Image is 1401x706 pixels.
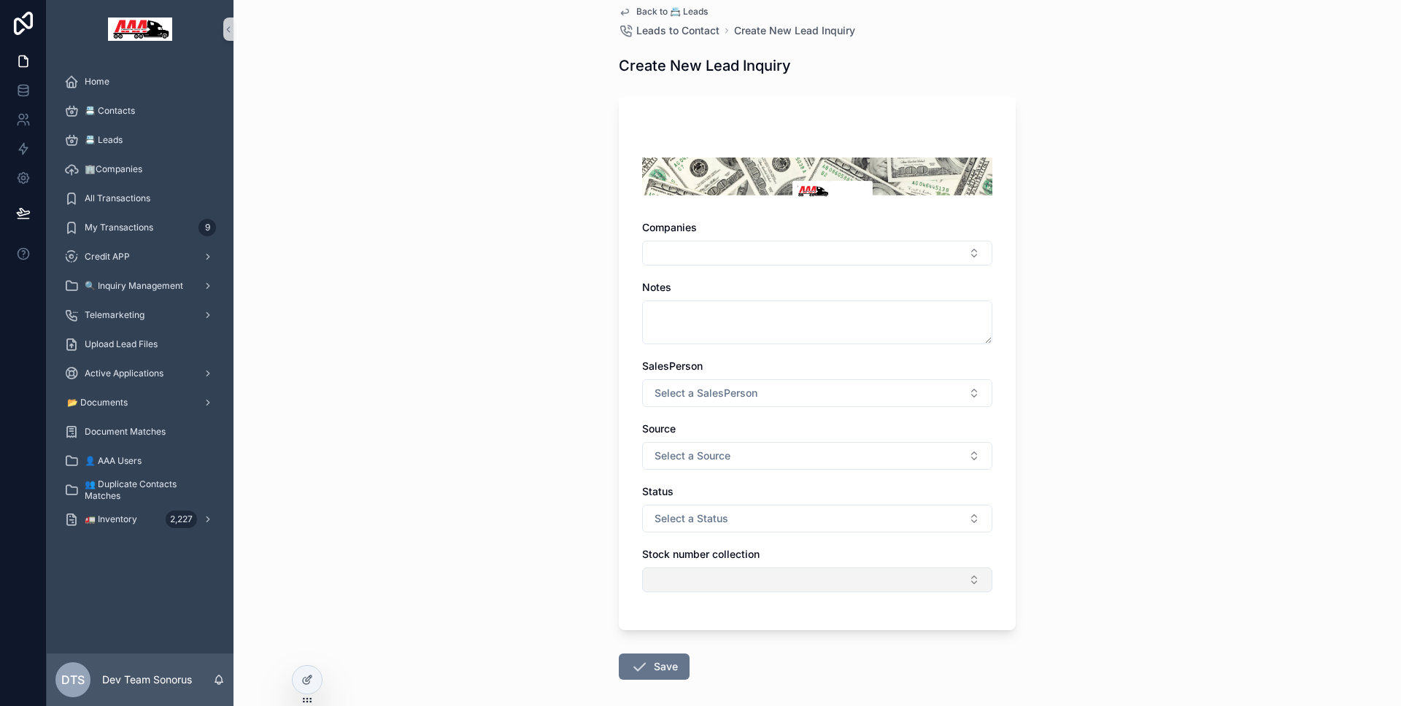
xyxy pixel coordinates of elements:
a: 📂 Documents [55,389,225,416]
span: Notes [642,281,671,293]
span: 👤 AAA Users [85,455,142,467]
a: 👥 Duplicate Contacts Matches [55,477,225,503]
a: Back to 📇 Leads [619,6,708,18]
span: Companies [642,221,697,233]
div: 9 [198,219,216,236]
a: 📇 Contacts [55,98,225,124]
span: 📇 Contacts [85,105,135,117]
span: Credit APP [85,251,130,263]
p: Dev Team Sonorus [102,672,192,687]
a: Credit APP [55,244,225,270]
span: Select a Status [655,511,728,526]
span: Leads to Contact [636,23,719,38]
a: Home [55,69,225,95]
span: SalesPerson [642,360,703,372]
a: 👤 AAA Users [55,448,225,474]
span: DTS [61,671,85,688]
span: Status [642,485,674,497]
a: 🏢Companies [55,156,225,182]
a: Document Matches [55,419,225,445]
button: Select Button [642,241,992,265]
img: App logo [108,18,172,41]
span: 📇 Leads [85,134,123,146]
span: Source [642,422,676,435]
div: 2,227 [166,511,197,528]
span: Select a Source [655,449,730,463]
span: 📂 Documents [67,397,128,408]
a: Telemarketing [55,302,225,328]
span: Document Matches [85,426,166,438]
span: Upload Lead Files [85,338,158,350]
span: 🚛 Inventory [85,513,137,525]
a: 🚛 Inventory2,227 [55,506,225,532]
span: My Transactions [85,222,153,233]
span: 🏢Companies [85,163,142,175]
span: Stock number collection [642,548,760,560]
button: Select Button [642,379,992,407]
a: Upload Lead Files [55,331,225,357]
a: All Transactions [55,185,225,212]
img: 29688-Screenshot_10.png [642,158,992,197]
button: Select Button [642,567,992,592]
button: Select Button [642,442,992,470]
a: Active Applications [55,360,225,387]
span: Telemarketing [85,309,144,321]
span: 👥 Duplicate Contacts Matches [85,478,210,502]
span: All Transactions [85,193,150,204]
span: Active Applications [85,368,163,379]
a: 🔍 Inquiry Management [55,273,225,299]
a: My Transactions9 [55,214,225,241]
div: scrollable content [47,58,233,551]
span: Back to 📇 Leads [636,6,708,18]
button: Save [619,653,690,680]
a: 📇 Leads [55,127,225,153]
button: Select Button [642,505,992,532]
a: Create New Lead Inquiry [734,23,855,38]
span: Select a SalesPerson [655,386,757,400]
span: 🔍 Inquiry Management [85,280,183,292]
span: Home [85,76,109,88]
a: Leads to Contact [619,23,719,38]
h1: Create New Lead Inquiry [619,55,791,76]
